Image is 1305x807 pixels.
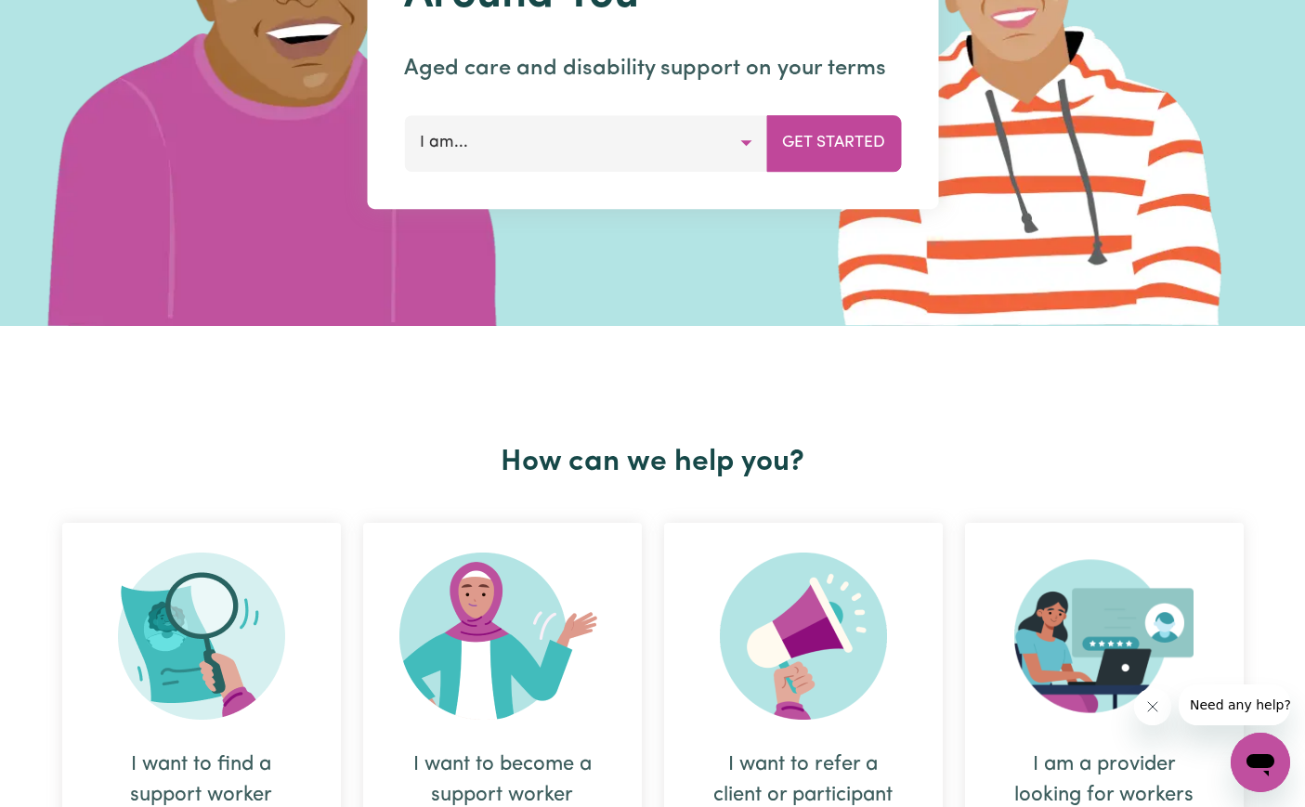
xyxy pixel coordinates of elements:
[766,115,901,171] button: Get Started
[1014,553,1194,720] img: Provider
[720,553,887,720] img: Refer
[1231,733,1290,792] iframe: Button to launch messaging window
[1179,684,1290,725] iframe: Message from company
[11,13,112,28] span: Need any help?
[404,52,901,85] p: Aged care and disability support on your terms
[51,445,1255,480] h2: How can we help you?
[1134,688,1171,725] iframe: Close message
[118,553,285,720] img: Search
[404,115,767,171] button: I am...
[399,553,606,720] img: Become Worker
